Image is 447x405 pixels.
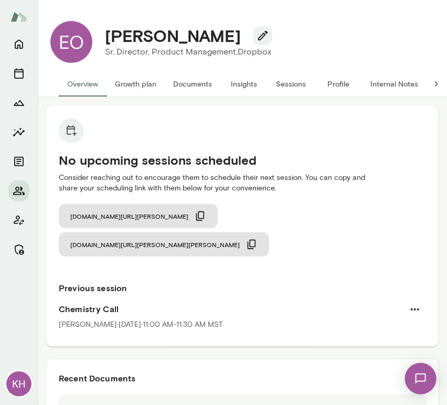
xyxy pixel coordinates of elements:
h6: Chemistry Call [59,303,426,315]
button: Insights [8,122,29,143]
button: Sessions [8,63,29,84]
img: Mento [10,7,27,27]
span: [DOMAIN_NAME][URL][PERSON_NAME] [70,212,188,220]
button: Growth plan [107,71,165,97]
button: [DOMAIN_NAME][URL][PERSON_NAME] [59,204,218,228]
button: Internal Notes [362,71,427,97]
button: Profile [315,71,362,97]
button: Growth Plan [8,92,29,113]
button: Manage [8,239,29,260]
h5: No upcoming sessions scheduled [59,152,426,168]
p: Consider reaching out to encourage them to schedule their next session. You can copy and share yo... [59,173,426,194]
button: Sessions [268,71,315,97]
button: [DOMAIN_NAME][URL][PERSON_NAME][PERSON_NAME] [59,232,269,257]
button: Documents [8,151,29,172]
span: [DOMAIN_NAME][URL][PERSON_NAME][PERSON_NAME] [70,240,240,249]
p: [PERSON_NAME] · [DATE] · 11:00 AM-11:30 AM MST [59,319,223,330]
button: Overview [59,71,107,97]
h6: Previous session [59,282,426,294]
button: Client app [8,210,29,231]
button: Documents [165,71,220,97]
p: Sr. Director, Product Management, Dropbox [105,46,271,58]
button: Insights [220,71,268,97]
button: Home [8,34,29,55]
button: Members [8,180,29,201]
div: EO [50,21,92,63]
h6: Recent Documents [59,372,426,385]
div: KH [6,371,31,397]
h4: [PERSON_NAME] [105,26,241,46]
